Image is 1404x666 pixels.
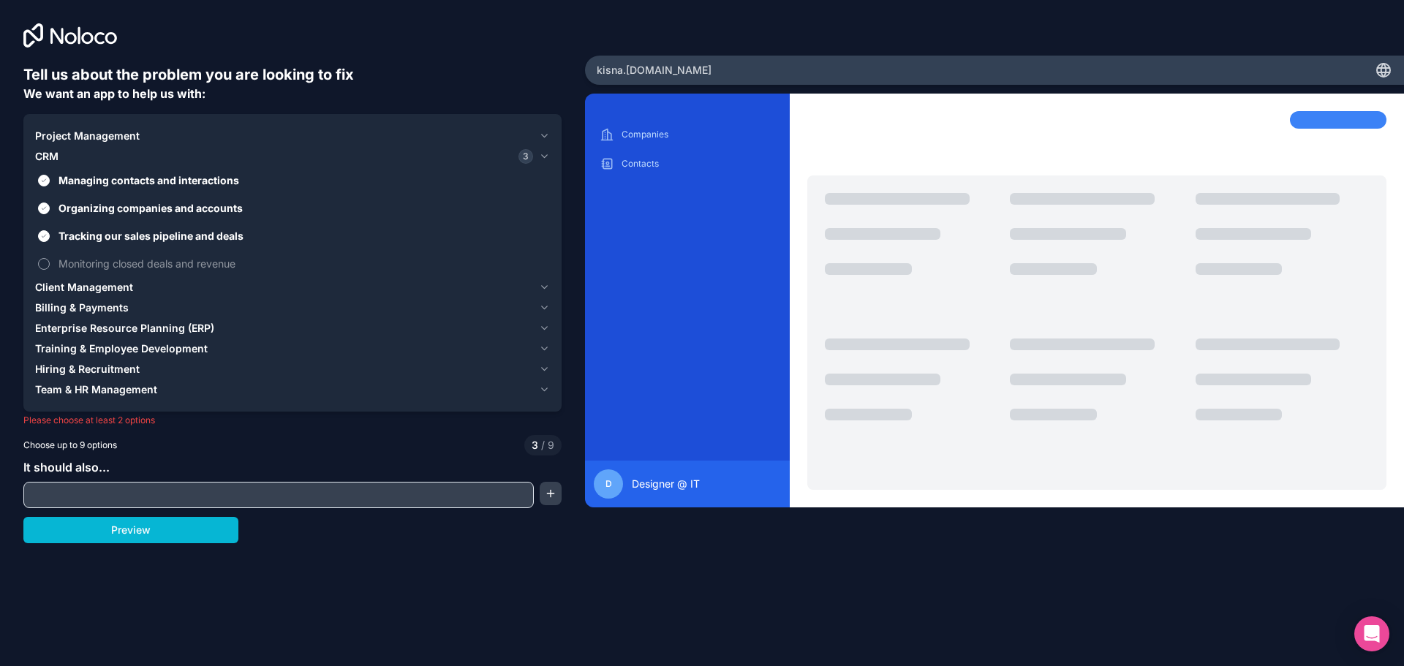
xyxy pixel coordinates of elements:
button: Organizing companies and accounts [38,203,50,214]
span: Organizing companies and accounts [58,200,547,216]
button: Monitoring closed deals and revenue [38,258,50,270]
span: It should also... [23,460,110,474]
span: D [605,478,612,490]
div: Open Intercom Messenger [1354,616,1389,651]
div: scrollable content [597,123,778,449]
button: Tracking our sales pipeline and deals [38,230,50,242]
p: Companies [622,129,775,140]
span: Enterprise Resource Planning (ERP) [35,321,214,336]
h6: Tell us about the problem you are looking to fix [23,64,562,85]
span: Tracking our sales pipeline and deals [58,228,547,243]
button: Managing contacts and interactions [38,175,50,186]
span: Client Management [35,280,133,295]
button: Project Management [35,126,550,146]
span: 9 [538,438,554,453]
span: We want an app to help us with: [23,86,205,101]
span: Billing & Payments [35,300,129,315]
button: CRM3 [35,146,550,167]
p: Please choose at least 2 options [23,415,562,426]
button: Hiring & Recruitment [35,359,550,379]
span: Team & HR Management [35,382,157,397]
button: Training & Employee Development [35,338,550,359]
button: Client Management [35,277,550,298]
button: Team & HR Management [35,379,550,400]
span: 3 [532,438,538,453]
button: Preview [23,517,238,543]
span: kisna .[DOMAIN_NAME] [597,63,712,77]
button: Enterprise Resource Planning (ERP) [35,318,550,338]
span: Project Management [35,129,140,143]
span: Designer @ IT [632,477,700,491]
span: CRM [35,149,58,164]
span: 3 [518,149,533,164]
button: Billing & Payments [35,298,550,318]
span: Training & Employee Development [35,341,208,356]
span: Monitoring closed deals and revenue [58,256,547,271]
div: CRM3 [35,167,550,277]
span: Choose up to 9 options [23,439,117,452]
span: Managing contacts and interactions [58,173,547,188]
span: / [541,439,545,451]
span: Hiring & Recruitment [35,362,140,376]
p: Contacts [622,158,775,170]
